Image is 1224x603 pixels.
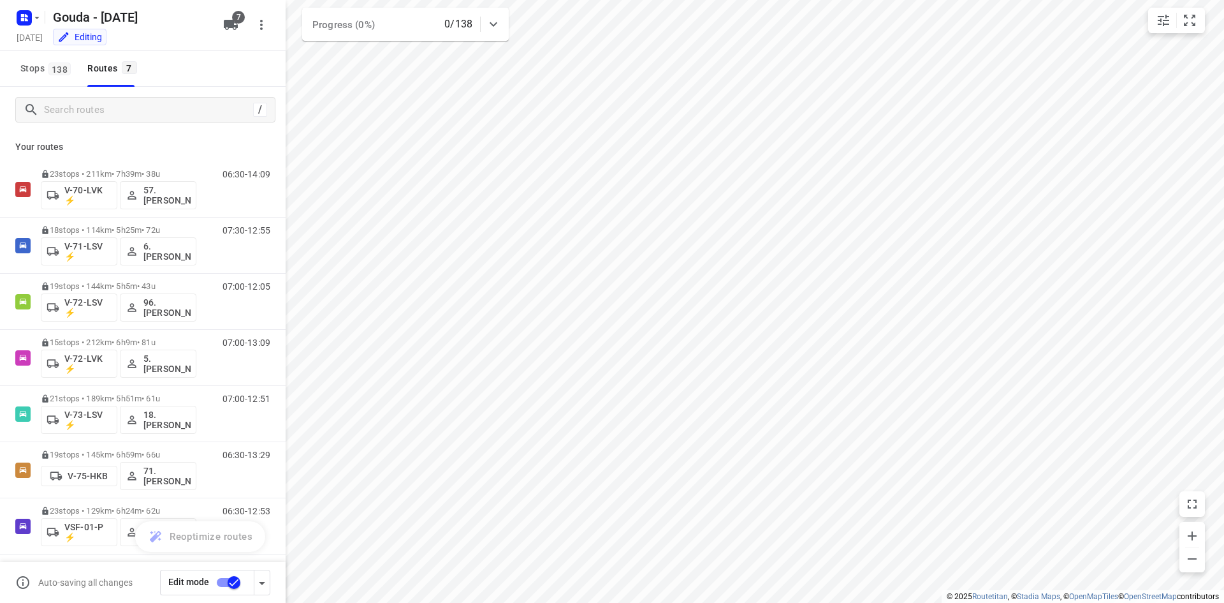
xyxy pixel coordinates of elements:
p: Auto-saving all changes [38,577,133,588]
p: 71. [PERSON_NAME] [143,466,191,486]
p: 19 stops • 145km • 6h59m • 66u [41,450,196,459]
div: Progress (0%)0/138 [302,8,509,41]
p: 91.[PERSON_NAME] [143,522,191,542]
button: V-72-LVK ⚡ [41,350,117,378]
button: 7 [218,12,244,38]
p: V-75-HKB [68,471,108,481]
button: V-73-LSV ⚡ [41,406,117,434]
p: VSF-01-P ⚡ [64,522,112,542]
p: 5. [PERSON_NAME] [143,354,191,374]
div: You are currently in edit mode. [57,31,102,43]
p: 15 stops • 212km • 6h9m • 81u [41,338,196,347]
p: 18.[PERSON_NAME] [143,410,191,430]
p: 07:00-13:09 [222,338,270,348]
input: Search routes [44,100,253,120]
button: V-72-LSV ⚡ [41,294,117,322]
button: 5. [PERSON_NAME] [120,350,196,378]
p: 06:30-13:29 [222,450,270,460]
p: 0/138 [444,17,472,32]
a: Routetitan [972,592,1008,601]
button: 96.[PERSON_NAME] [120,294,196,322]
a: Stadia Maps [1017,592,1060,601]
span: 138 [48,63,71,75]
p: V-70-LVK ⚡ [64,185,112,205]
p: 6. [PERSON_NAME] [143,241,191,262]
button: V-71-LSV ⚡ [41,237,117,265]
p: 23 stops • 211km • 7h39m • 38u [41,169,196,179]
p: 06:30-14:09 [222,169,270,179]
button: More [249,12,274,38]
button: 91.[PERSON_NAME] [120,518,196,546]
span: Progress (0%) [312,19,375,31]
p: 57. [PERSON_NAME] [143,185,191,205]
p: 07:30-12:55 [222,225,270,235]
button: Fit zoom [1177,8,1202,33]
span: 7 [122,61,137,74]
button: 6. [PERSON_NAME] [120,237,196,265]
span: Stops [20,61,75,77]
span: Edit mode [168,577,209,587]
p: 96.[PERSON_NAME] [143,297,191,318]
div: small contained button group [1148,8,1205,33]
p: 18 stops • 114km • 5h25m • 72u [41,225,196,235]
div: / [253,103,267,117]
li: © 2025 , © , © © contributors [947,592,1219,601]
button: V-70-LVK ⚡ [41,181,117,209]
h5: Rename [48,7,213,27]
button: 18.[PERSON_NAME] [120,406,196,434]
button: 57. [PERSON_NAME] [120,181,196,209]
p: V-73-LSV ⚡ [64,410,112,430]
span: 7 [232,11,245,24]
p: Your routes [15,140,270,154]
a: OpenStreetMap [1124,592,1177,601]
button: 71. [PERSON_NAME] [120,462,196,490]
button: V-75-HKB [41,466,117,486]
div: Driver app settings [254,574,270,590]
p: 06:30-12:53 [222,506,270,516]
p: V-71-LSV ⚡ [64,241,112,262]
p: V-72-LVK ⚡ [64,354,112,374]
p: 19 stops • 144km • 5h5m • 43u [41,281,196,291]
button: VSF-01-P ⚡ [41,518,117,546]
p: 21 stops • 189km • 5h51m • 61u [41,394,196,403]
a: OpenMapTiles [1069,592,1118,601]
div: Routes [87,61,140,77]
button: Map settings [1151,8,1176,33]
p: 23 stops • 129km • 6h24m • 62u [41,506,196,516]
h5: Project date [11,30,48,45]
p: 07:00-12:05 [222,281,270,292]
p: 07:00-12:51 [222,394,270,404]
button: Reoptimize routes [135,521,265,552]
p: V-72-LSV ⚡ [64,297,112,318]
